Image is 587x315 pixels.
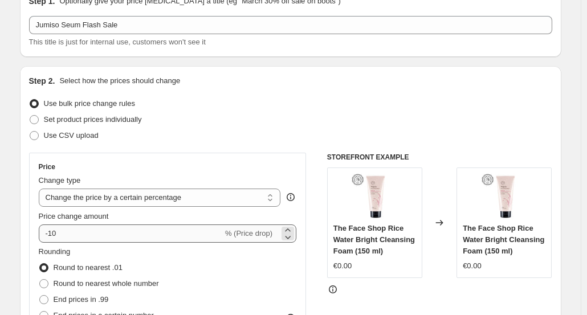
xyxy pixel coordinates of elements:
[333,224,415,255] span: The Face Shop Rice Water Bright Cleansing Foam (150 ml)
[54,295,109,304] span: End prices in .99
[39,247,71,256] span: Rounding
[54,263,123,272] span: Round to nearest .01
[44,99,135,108] span: Use bulk price change rules
[29,16,552,34] input: 30% off holiday sale
[463,261,482,270] span: €0.00
[44,115,142,124] span: Set product prices individually
[39,176,81,185] span: Change type
[285,191,296,203] div: help
[39,224,223,243] input: -15
[44,131,99,140] span: Use CSV upload
[29,75,55,87] h2: Step 2.
[59,75,180,87] p: Select how the prices should change
[463,224,544,255] span: The Face Shop Rice Water Bright Cleansing Foam (150 ml)
[54,279,159,288] span: Round to nearest whole number
[39,162,55,171] h3: Price
[225,229,272,238] span: % (Price drop)
[333,261,352,270] span: €0.00
[29,38,206,46] span: This title is just for internal use, customers won't see it
[39,212,109,220] span: Price change amount
[352,174,397,219] img: the_face_shop_cleansing_foam_v2_150ml_80x.jpg
[482,174,527,219] img: the_face_shop_cleansing_foam_v2_150ml_80x.jpg
[327,153,552,162] h6: STOREFRONT EXAMPLE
